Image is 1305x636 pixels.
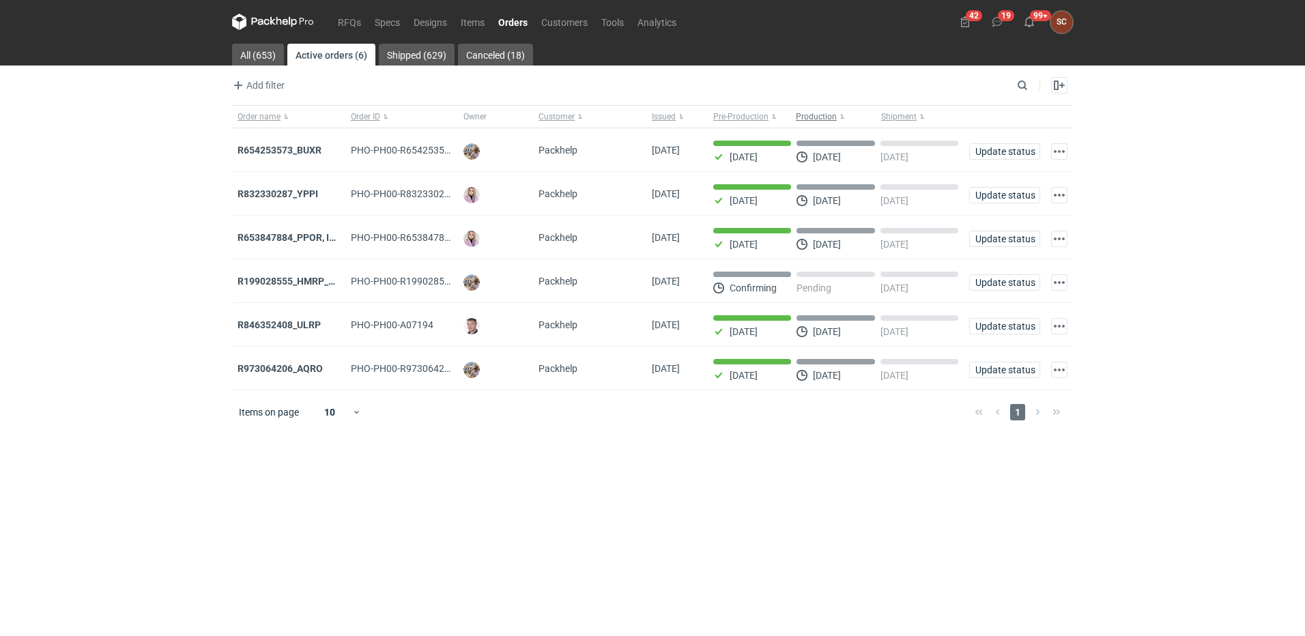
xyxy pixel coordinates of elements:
[652,188,680,199] span: 15/09/2025
[1051,187,1067,203] button: Actions
[331,14,368,30] a: RFQs
[730,195,758,206] p: [DATE]
[713,111,769,122] span: Pre-Production
[539,232,577,243] span: Packhelp
[975,147,1034,156] span: Update status
[534,14,594,30] a: Customers
[463,231,480,247] img: Klaudia Wiśniewska
[287,44,375,66] a: Active orders (6)
[463,187,480,203] img: Klaudia Wiśniewska
[463,143,480,160] img: Michał Palasek
[232,44,284,66] a: All (653)
[1051,274,1067,291] button: Actions
[797,283,831,293] p: Pending
[975,234,1034,244] span: Update status
[969,318,1040,334] button: Update status
[813,326,841,337] p: [DATE]
[230,77,285,93] span: Add filter
[351,188,480,199] span: PHO-PH00-R832330287_YPPI
[986,11,1008,33] button: 19
[454,14,491,30] a: Items
[880,151,908,162] p: [DATE]
[539,319,577,330] span: Packhelp
[813,151,841,162] p: [DATE]
[796,111,837,122] span: Production
[813,195,841,206] p: [DATE]
[813,239,841,250] p: [DATE]
[730,151,758,162] p: [DATE]
[969,274,1040,291] button: Update status
[491,14,534,30] a: Orders
[539,188,577,199] span: Packhelp
[969,187,1040,203] button: Update status
[969,231,1040,247] button: Update status
[238,319,321,330] strong: R846352408_ULRP
[368,14,407,30] a: Specs
[1051,362,1067,378] button: Actions
[880,326,908,337] p: [DATE]
[813,370,841,381] p: [DATE]
[229,77,285,93] button: Add filter
[975,278,1034,287] span: Update status
[730,326,758,337] p: [DATE]
[239,405,299,419] span: Items on page
[730,239,758,250] p: [DATE]
[351,145,484,156] span: PHO-PH00-R654253573_BUXR
[463,362,480,378] img: Michał Palasek
[463,318,480,334] img: Maciej Sikora
[345,106,459,128] button: Order ID
[975,321,1034,331] span: Update status
[954,11,976,33] button: 42
[463,274,480,291] img: Michał Palasek
[407,14,454,30] a: Designs
[463,111,487,122] span: Owner
[881,111,917,122] span: Shipment
[351,111,380,122] span: Order ID
[880,283,908,293] p: [DATE]
[238,276,411,287] a: R199028555_HMRP_BKJH_VHKJ_ZOBC
[458,44,533,66] a: Canceled (18)
[631,14,683,30] a: Analytics
[652,111,676,122] span: Issued
[708,106,793,128] button: Pre-Production
[1051,143,1067,160] button: Actions
[880,239,908,250] p: [DATE]
[969,143,1040,160] button: Update status
[1050,11,1073,33] div: Sylwia Cichórz
[652,319,680,330] span: 08/09/2025
[652,363,680,374] span: 03/09/2025
[238,145,321,156] strong: R654253573_BUXR
[351,319,433,330] span: PHO-PH00-A07194
[730,370,758,381] p: [DATE]
[238,188,318,199] a: R832330287_YPPI
[238,232,375,243] a: R653847884_PPOR, IDRT, RRRT
[975,365,1034,375] span: Update status
[238,363,323,374] a: R973064206_AQRO
[539,276,577,287] span: Packhelp
[351,232,536,243] span: PHO-PH00-R653847884_PPOR,-IDRT,-RRRT
[1014,77,1058,93] input: Search
[1018,11,1040,33] button: 99+
[351,276,573,287] span: PHO-PH00-R199028555_HMRP_BKJH_VHKJ_ZOBC
[379,44,455,66] a: Shipped (629)
[652,145,680,156] span: 16/09/2025
[232,106,345,128] button: Order name
[238,111,281,122] span: Order name
[969,362,1040,378] button: Update status
[652,232,680,243] span: 11/09/2025
[1010,404,1025,420] span: 1
[539,145,577,156] span: Packhelp
[533,106,646,128] button: Customer
[880,370,908,381] p: [DATE]
[730,283,777,293] p: Confirming
[880,195,908,206] p: [DATE]
[975,190,1034,200] span: Update status
[1051,231,1067,247] button: Actions
[652,276,680,287] span: 10/09/2025
[539,363,577,374] span: Packhelp
[646,106,708,128] button: Issued
[308,403,352,422] div: 10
